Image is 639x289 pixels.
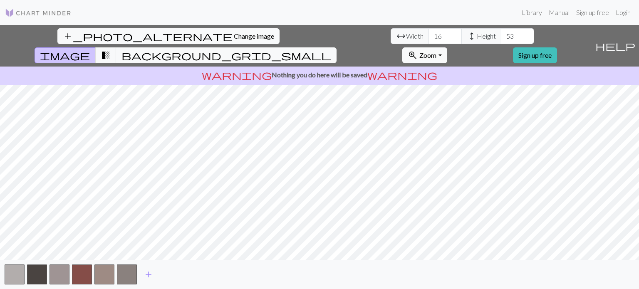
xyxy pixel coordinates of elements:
[595,40,635,52] span: help
[396,30,406,42] span: arrow_range
[408,49,418,61] span: zoom_in
[40,49,90,61] span: image
[63,30,233,42] span: add_photo_alternate
[202,69,272,81] span: warning
[477,31,496,41] span: Height
[419,51,436,59] span: Zoom
[5,8,72,18] img: Logo
[467,30,477,42] span: height
[3,70,636,80] p: Nothing you do here will be saved
[402,47,447,63] button: Zoom
[144,269,154,280] span: add
[121,49,331,61] span: background_grid_small
[406,31,424,41] span: Width
[573,4,612,21] a: Sign up free
[592,25,639,67] button: Help
[367,69,437,81] span: warning
[513,47,557,63] a: Sign up free
[138,267,159,282] button: Add color
[234,32,274,40] span: Change image
[57,28,280,44] button: Change image
[545,4,573,21] a: Manual
[612,4,634,21] a: Login
[101,49,111,61] span: transition_fade
[518,4,545,21] a: Library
